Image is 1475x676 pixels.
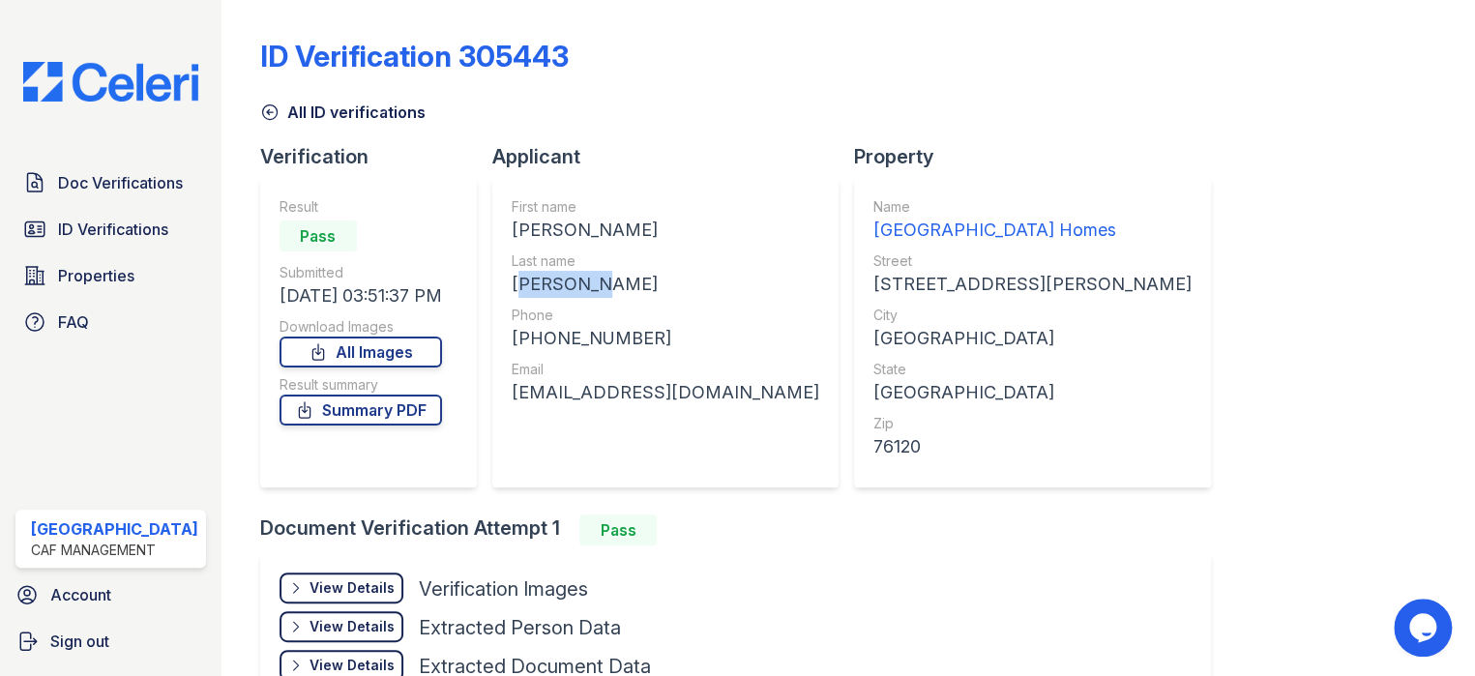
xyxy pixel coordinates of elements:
a: All Images [280,337,442,367]
div: Verification Images [419,575,588,603]
span: Doc Verifications [58,171,183,194]
div: Extracted Person Data [419,614,621,641]
div: Last name [512,251,819,271]
div: Phone [512,306,819,325]
div: [STREET_ADDRESS][PERSON_NAME] [873,271,1192,298]
a: Summary PDF [280,395,442,426]
div: ID Verification 305443 [260,39,569,73]
div: Pass [280,220,357,251]
div: CAF Management [31,541,198,560]
a: All ID verifications [260,101,426,124]
span: Account [50,583,111,606]
div: View Details [310,578,395,598]
iframe: chat widget [1394,599,1456,657]
div: [GEOGRAPHIC_DATA] [31,517,198,541]
div: View Details [310,617,395,636]
div: Result summary [280,375,442,395]
div: State [873,360,1192,379]
div: 76120 [873,433,1192,460]
div: [PERSON_NAME] [512,271,819,298]
a: FAQ [15,303,206,341]
span: FAQ [58,310,89,334]
div: Result [280,197,442,217]
div: [PHONE_NUMBER] [512,325,819,352]
img: CE_Logo_Blue-a8612792a0a2168367f1c8372b55b34899dd931a85d93a1a3d3e32e68fde9ad4.png [8,62,214,102]
div: Submitted [280,263,442,282]
div: Pass [579,514,657,545]
div: Name [873,197,1192,217]
a: Doc Verifications [15,163,206,202]
div: First name [512,197,819,217]
div: Document Verification Attempt 1 [260,514,1226,545]
div: Email [512,360,819,379]
div: Download Images [280,317,442,337]
div: [GEOGRAPHIC_DATA] Homes [873,217,1192,244]
div: Property [854,143,1226,170]
a: Properties [15,256,206,295]
span: Properties [58,264,134,287]
div: Street [873,251,1192,271]
div: [GEOGRAPHIC_DATA] [873,325,1192,352]
div: [GEOGRAPHIC_DATA] [873,379,1192,406]
span: Sign out [50,630,109,653]
div: Zip [873,414,1192,433]
div: [DATE] 03:51:37 PM [280,282,442,309]
div: Applicant [492,143,854,170]
div: [EMAIL_ADDRESS][DOMAIN_NAME] [512,379,819,406]
div: View Details [310,656,395,675]
span: ID Verifications [58,218,168,241]
div: City [873,306,1192,325]
a: ID Verifications [15,210,206,249]
a: Account [8,575,214,614]
div: [PERSON_NAME] [512,217,819,244]
div: Verification [260,143,492,170]
a: Sign out [8,622,214,661]
a: Name [GEOGRAPHIC_DATA] Homes [873,197,1192,244]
